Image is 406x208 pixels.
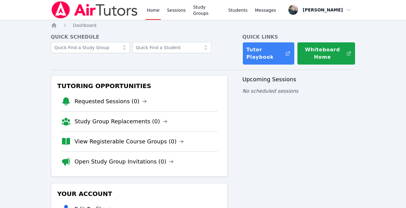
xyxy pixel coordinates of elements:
a: View Registerable Course Groups (0) [75,137,184,146]
nav: Breadcrumb [51,22,355,28]
a: Tutor Playbook [242,42,295,65]
a: Study Group Replacements (0) [75,117,168,126]
h3: Your Account [56,188,222,199]
h4: Quick Schedule [51,33,228,41]
span: No scheduled sessions [242,88,298,94]
span: Messages [255,7,276,13]
a: Requested Sessions (0) [75,97,147,106]
input: Quick Find a Student [132,42,211,53]
a: Dashboard [73,22,97,28]
h4: Quick Links [242,33,355,41]
h3: Tutoring Opportunities [56,80,222,91]
h3: Upcoming Sessions [242,75,355,84]
span: Dashboard [73,23,97,28]
input: Quick Find a Study Group [51,42,130,53]
img: Air Tutors [51,1,138,19]
a: Open Study Group Invitations (0) [75,157,174,166]
button: Whiteboard Home [297,42,355,65]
